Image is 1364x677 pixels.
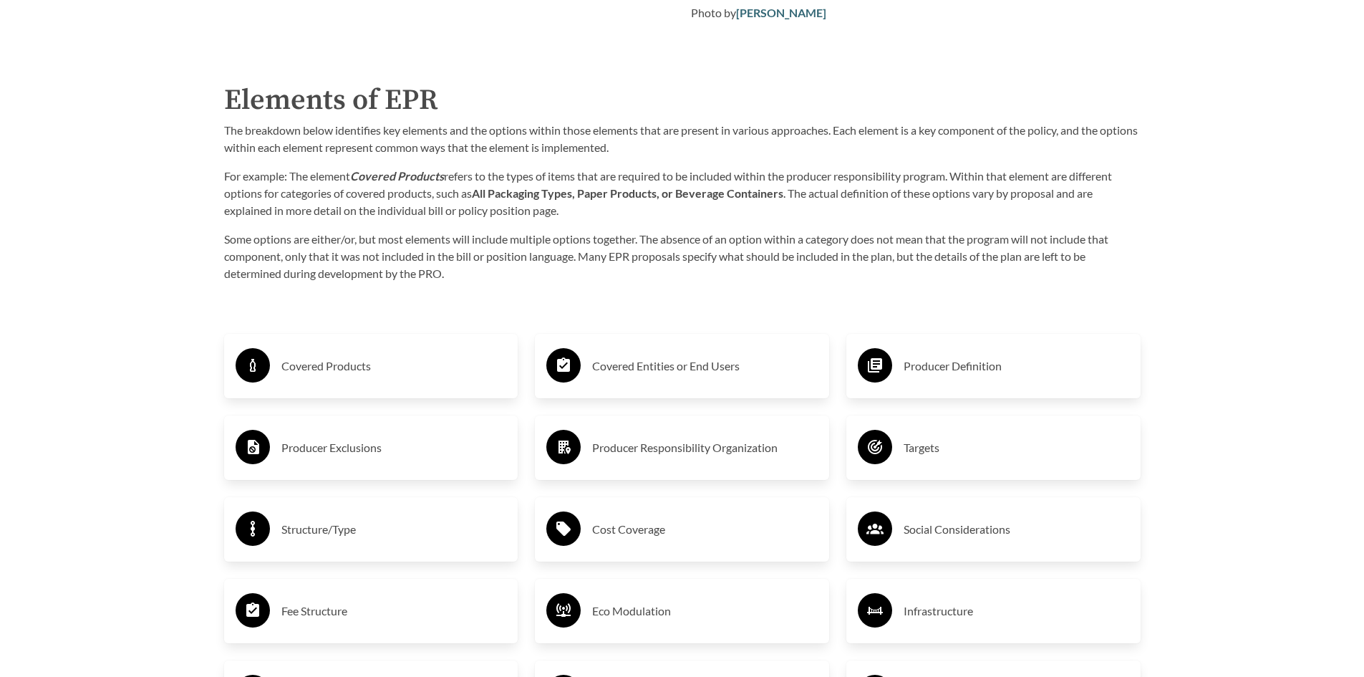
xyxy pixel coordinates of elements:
[904,600,1129,623] h3: Infrastructure
[904,355,1129,378] h3: Producer Definition
[224,122,1141,156] p: The breakdown below identifies key elements and the options within those elements that are presen...
[904,436,1129,459] h3: Targets
[224,79,1141,122] h2: Elements of EPR
[736,6,826,19] a: [PERSON_NAME]
[592,436,818,459] h3: Producer Responsibility Organization
[224,168,1141,219] p: For example: The element refers to the types of items that are required to be included within the...
[592,518,818,541] h3: Cost Coverage
[350,169,444,183] strong: Covered Products
[592,355,818,378] h3: Covered Entities or End Users
[281,518,507,541] h3: Structure/Type
[224,231,1141,282] p: Some options are either/or, but most elements will include multiple options together. The absence...
[281,436,507,459] h3: Producer Exclusions
[281,355,507,378] h3: Covered Products
[281,600,507,623] h3: Fee Structure
[592,600,818,623] h3: Eco Modulation
[904,518,1129,541] h3: Social Considerations
[472,186,783,200] strong: All Packaging Types, Paper Products, or Beverage Containers
[691,4,1152,21] div: Photo by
